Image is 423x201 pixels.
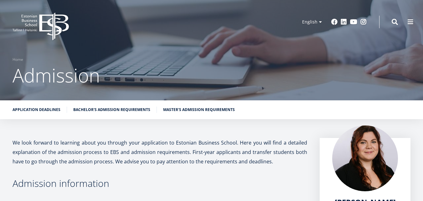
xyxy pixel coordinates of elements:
a: Master's admission requirements [163,107,235,113]
a: Home [13,56,23,63]
a: Facebook [331,19,338,25]
a: Youtube [350,19,357,25]
p: We look forward to learning about you through your application to Estonian Business School. Here ... [13,138,307,166]
h3: Admission information [13,179,307,188]
a: Application deadlines [13,107,60,113]
img: liina reimann [332,125,398,191]
a: Bachelor's admission requirements [73,107,150,113]
a: Instagram [360,19,367,25]
a: Linkedin [341,19,347,25]
span: Admission [13,62,100,88]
